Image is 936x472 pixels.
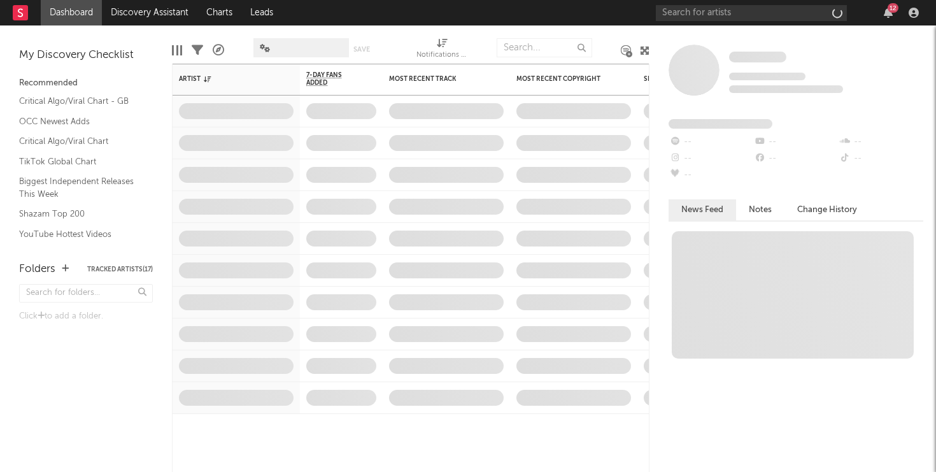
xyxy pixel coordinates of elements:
[179,75,274,83] div: Artist
[19,94,140,108] a: Critical Algo/Viral Chart - GB
[389,75,485,83] div: Most Recent Track
[729,52,786,62] span: Some Artist
[669,134,753,150] div: --
[19,155,140,169] a: TikTok Global Chart
[729,51,786,64] a: Some Artist
[516,75,612,83] div: Most Recent Copyright
[753,150,838,167] div: --
[729,85,843,93] span: 0 fans last week
[669,199,736,220] button: News Feed
[19,134,140,148] a: Critical Algo/Viral Chart
[172,32,182,69] div: Edit Columns
[736,199,784,220] button: Notes
[87,266,153,273] button: Tracked Artists(17)
[644,75,739,83] div: Spotify Monthly Listeners
[416,48,467,63] div: Notifications (Artist)
[669,167,753,183] div: --
[669,150,753,167] div: --
[19,227,140,241] a: YouTube Hottest Videos
[19,48,153,63] div: My Discovery Checklist
[669,119,772,129] span: Fans Added by Platform
[353,46,370,53] button: Save
[729,73,805,80] span: Tracking Since: [DATE]
[213,32,224,69] div: A&R Pipeline
[656,5,847,21] input: Search for artists
[192,32,203,69] div: Filters
[306,71,357,87] span: 7-Day Fans Added
[416,32,467,69] div: Notifications (Artist)
[19,262,55,277] div: Folders
[884,8,893,18] button: 12
[19,115,140,129] a: OCC Newest Adds
[784,199,870,220] button: Change History
[19,284,153,303] input: Search for folders...
[753,134,838,150] div: --
[888,3,898,13] div: 12
[19,76,153,91] div: Recommended
[19,207,140,221] a: Shazam Top 200
[19,175,140,201] a: Biggest Independent Releases This Week
[839,134,923,150] div: --
[839,150,923,167] div: --
[497,38,592,57] input: Search...
[19,309,153,324] div: Click to add a folder.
